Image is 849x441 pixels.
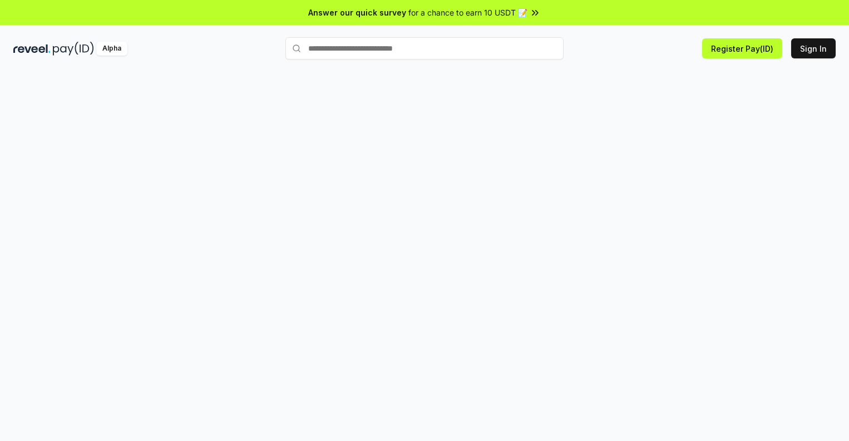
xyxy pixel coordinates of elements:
[13,42,51,56] img: reveel_dark
[791,38,836,58] button: Sign In
[308,7,406,18] span: Answer our quick survey
[408,7,527,18] span: for a chance to earn 10 USDT 📝
[96,42,127,56] div: Alpha
[702,38,782,58] button: Register Pay(ID)
[53,42,94,56] img: pay_id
